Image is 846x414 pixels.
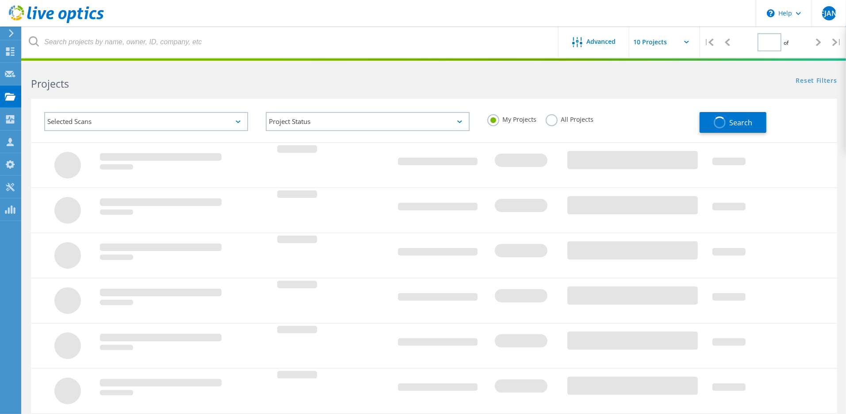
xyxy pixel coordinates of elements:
[31,77,69,91] b: Projects
[700,27,718,58] div: |
[44,112,248,131] div: Selected Scans
[22,27,559,58] input: Search projects by name, owner, ID, company, etc
[729,118,752,128] span: Search
[487,114,537,123] label: My Projects
[700,112,766,133] button: Search
[767,9,775,17] svg: \n
[820,10,838,17] span: FJAN
[266,112,470,131] div: Project Status
[9,19,104,25] a: Live Optics Dashboard
[546,114,594,123] label: All Projects
[587,39,616,45] span: Advanced
[796,77,837,85] a: Reset Filters
[828,27,846,58] div: |
[784,39,789,46] span: of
